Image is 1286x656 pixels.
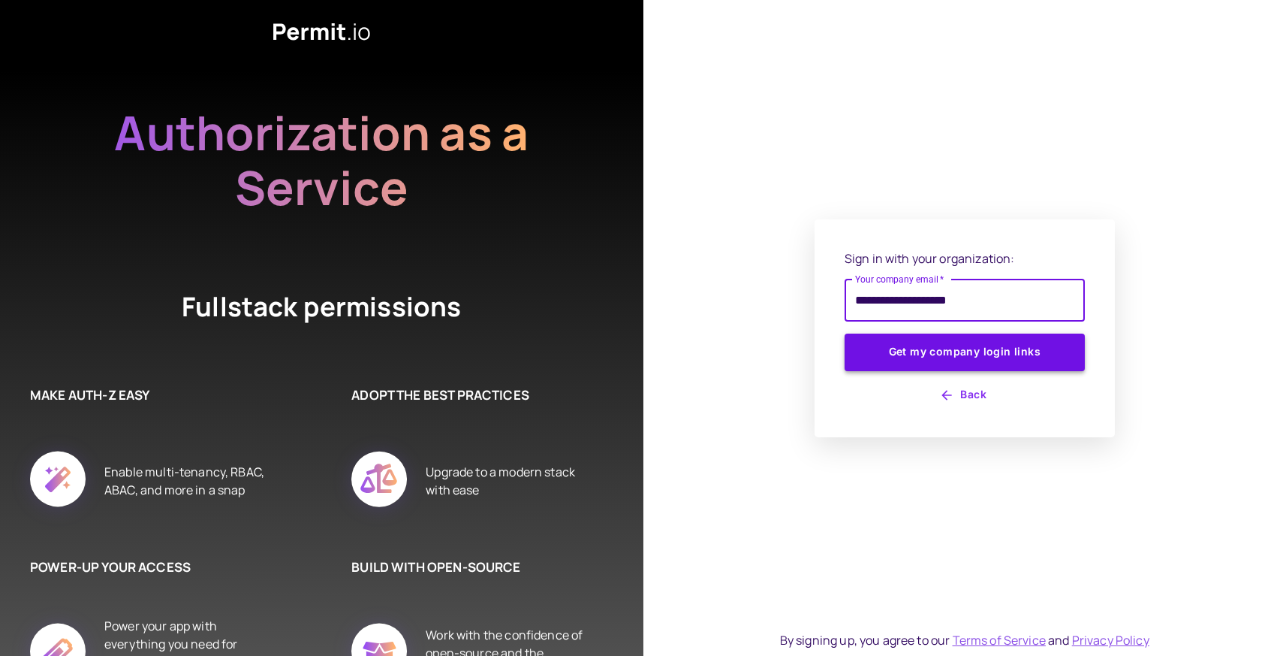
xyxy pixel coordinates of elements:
a: Privacy Policy [1072,632,1149,648]
button: Back [845,383,1085,407]
div: By signing up, you agree to our and [780,631,1149,649]
h6: ADOPT THE BEST PRACTICES [351,385,598,405]
a: Terms of Service [953,632,1046,648]
h4: Fullstack permissions [126,289,517,325]
div: Upgrade to a modern stack with ease [426,434,598,528]
div: Enable multi-tenancy, RBAC, ABAC, and more in a snap [104,434,276,528]
h6: MAKE AUTH-Z EASY [30,385,276,405]
label: Your company email [855,273,944,286]
p: Sign in with your organization: [845,249,1085,268]
h2: Authorization as a Service [66,105,577,215]
button: Get my company login links [845,334,1085,371]
h6: BUILD WITH OPEN-SOURCE [351,558,598,577]
h6: POWER-UP YOUR ACCESS [30,558,276,577]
